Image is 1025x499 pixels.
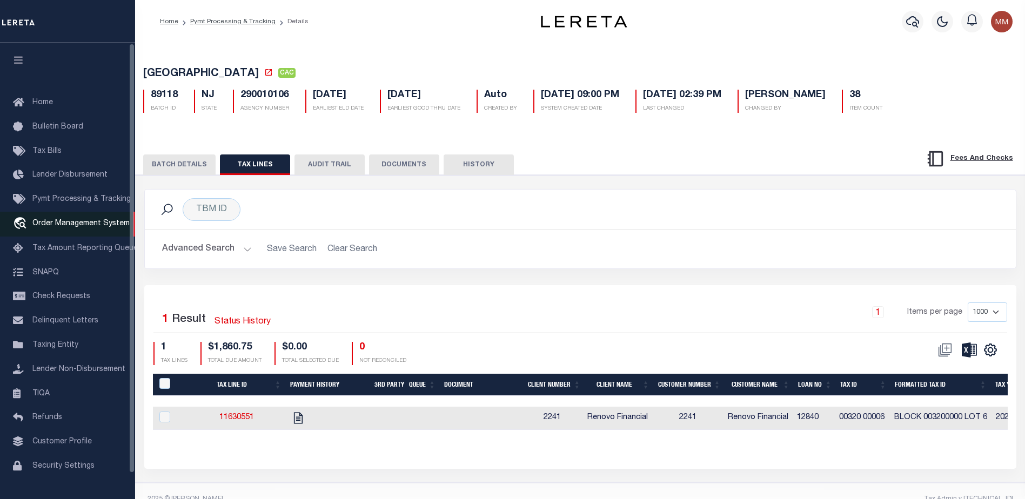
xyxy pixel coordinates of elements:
span: Home [32,99,53,106]
span: SNAPQ [32,268,59,276]
th: Formatted Tax ID: activate to sort column ascending [890,374,990,396]
span: Security Settings [32,462,95,470]
p: CREATED BY [484,105,517,113]
i: travel_explore [13,217,30,231]
h5: 290010106 [240,90,289,102]
img: logo-dark.svg [541,16,627,28]
span: Renovo Financial [728,414,788,421]
span: CAC [278,68,296,78]
span: Lender Non-Disbursement [32,366,125,373]
h4: 0 [359,342,406,354]
a: CAC [278,69,296,80]
h5: [DATE] [387,90,460,102]
th: Queue: activate to sort column ascending [404,374,440,396]
p: NOT RECONCILED [359,357,406,365]
span: Tax Bills [32,147,62,155]
th: Client Number: activate to sort column ascending [524,374,585,396]
a: 11630551 [219,414,254,421]
button: AUDIT TRAIL [294,154,365,175]
p: LAST CHANGED [643,105,721,113]
button: TAX LINES [220,154,290,175]
span: Customer Profile [32,438,92,446]
p: TOTAL DUE AMOUNT [208,357,262,365]
button: Fees And Checks [922,147,1017,170]
h5: 89118 [151,90,178,102]
td: 00320 00006 [835,407,890,430]
span: Check Requests [32,293,90,300]
span: TIQA [32,389,50,397]
th: Tax ID: activate to sort column ascending [836,374,890,396]
a: Status History [215,315,271,328]
button: BATCH DETAILS [143,154,216,175]
p: AGENCY NUMBER [240,105,289,113]
span: Tax Amount Reporting Queue [32,245,138,252]
span: Pymt Processing & Tracking [32,195,131,203]
label: Result [172,311,206,328]
div: TBM ID [183,198,240,221]
span: Refunds [32,414,62,421]
th: Payment History [286,374,370,396]
button: Advanced Search [162,239,252,260]
p: EARLIEST GOOD THRU DATE [387,105,460,113]
span: Taxing Entity [32,341,78,349]
p: ITEM COUNT [849,105,882,113]
span: 1 [162,314,169,325]
th: Client Name: activate to sort column ascending [585,374,653,396]
p: BATCH ID [151,105,178,113]
th: Loan No: activate to sort column ascending [794,374,836,396]
p: SYSTEM CREATED DATE [541,105,619,113]
h4: $1,860.75 [208,342,262,354]
td: 12840 [793,407,835,430]
h5: NJ [202,90,217,102]
p: TAX LINES [161,357,187,365]
th: Customer Name: activate to sort column ascending [725,374,794,396]
span: Renovo Financial [587,414,648,421]
td: BLOCK 003200000 LOT 6 [890,407,991,430]
th: PayeePaymentBatchId [153,374,188,396]
p: EARLIEST ELD DATE [313,105,364,113]
h5: [DATE] 09:00 PM [541,90,619,102]
a: Pymt Processing & Tracking [190,18,276,25]
p: CHANGED BY [745,105,826,113]
h5: [DATE] [313,90,364,102]
h4: $0.00 [282,342,339,354]
h5: [DATE] 02:39 PM [643,90,721,102]
th: Customer Number: activate to sort column ascending [654,374,725,396]
button: HISTORY [444,154,514,175]
p: TOTAL SELECTED DUE [282,357,339,365]
span: 2241 [544,414,561,421]
th: Document [440,374,524,396]
span: Bulletin Board [32,123,83,131]
span: [GEOGRAPHIC_DATA] [143,69,259,79]
h5: [PERSON_NAME] [745,90,826,102]
img: svg+xml;base64,PHN2ZyB4bWxucz0iaHR0cDovL3d3dy53My5vcmcvMjAwMC9zdmciIHBvaW50ZXItZXZlbnRzPSJub25lIi... [991,11,1013,32]
span: Order Management System [32,220,130,227]
span: 2241 [679,414,696,421]
p: STATE [202,105,217,113]
a: 1 [872,306,884,318]
h5: 38 [849,90,882,102]
button: DOCUMENTS [369,154,439,175]
span: Lender Disbursement [32,171,108,179]
h5: Auto [484,90,517,102]
span: Items per page [907,307,962,319]
th: Tax Line ID: activate to sort column ascending [188,374,286,396]
h4: 1 [161,342,187,354]
span: Delinquent Letters [32,317,98,325]
li: Details [276,17,309,26]
a: Home [160,18,178,25]
th: 3rd Party [370,374,404,396]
